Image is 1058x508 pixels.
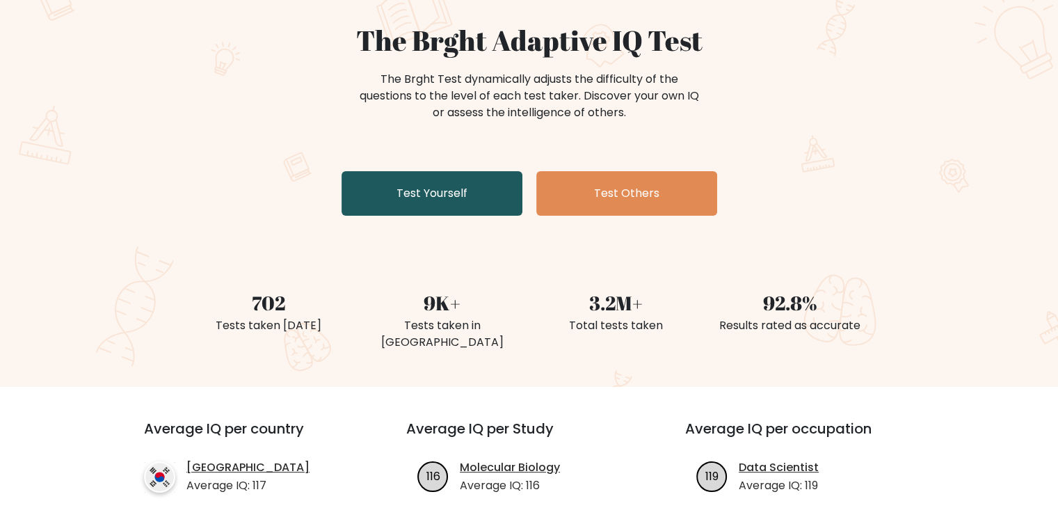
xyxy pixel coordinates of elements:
[190,288,347,317] div: 702
[406,420,652,454] h3: Average IQ per Study
[460,477,560,494] p: Average IQ: 116
[364,288,521,317] div: 9K+
[144,420,356,454] h3: Average IQ per country
[186,459,310,476] a: [GEOGRAPHIC_DATA]
[364,317,521,351] div: Tests taken in [GEOGRAPHIC_DATA]
[685,420,931,454] h3: Average IQ per occupation
[342,171,522,216] a: Test Yourself
[705,468,719,484] text: 119
[712,288,869,317] div: 92.8%
[186,477,310,494] p: Average IQ: 117
[739,459,819,476] a: Data Scientist
[739,477,819,494] p: Average IQ: 119
[538,317,695,334] div: Total tests taken
[536,171,717,216] a: Test Others
[144,461,175,493] img: country
[355,71,703,121] div: The Brght Test dynamically adjusts the difficulty of the questions to the level of each test take...
[426,468,440,484] text: 116
[190,24,869,57] h1: The Brght Adaptive IQ Test
[190,317,347,334] div: Tests taken [DATE]
[712,317,869,334] div: Results rated as accurate
[460,459,560,476] a: Molecular Biology
[538,288,695,317] div: 3.2M+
